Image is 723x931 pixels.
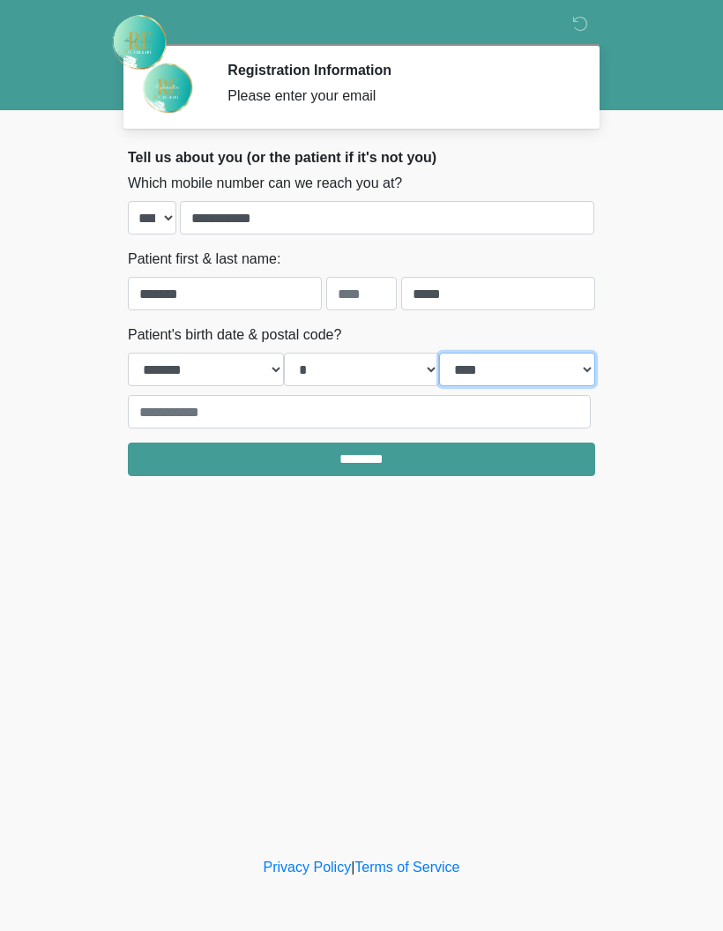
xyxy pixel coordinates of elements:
[128,249,280,270] label: Patient first & last name:
[351,860,354,875] a: |
[264,860,352,875] a: Privacy Policy
[354,860,459,875] a: Terms of Service
[227,86,569,107] div: Please enter your email
[110,13,168,71] img: Rehydrate Aesthetics & Wellness Logo
[141,62,194,115] img: Agent Avatar
[128,149,595,166] h2: Tell us about you (or the patient if it's not you)
[128,173,402,194] label: Which mobile number can we reach you at?
[128,324,341,346] label: Patient's birth date & postal code?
